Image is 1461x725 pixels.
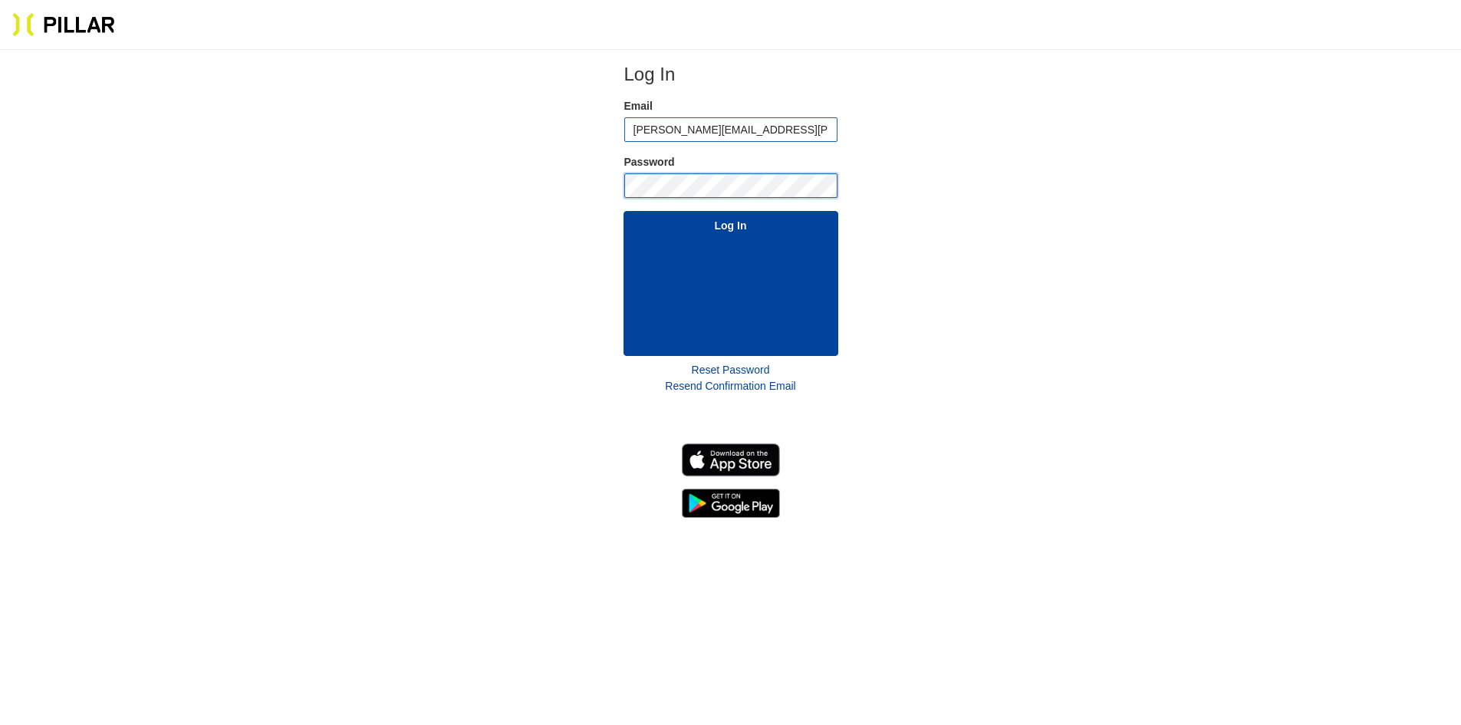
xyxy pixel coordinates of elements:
a: Resend Confirmation Email [665,380,795,392]
a: Reset Password [692,364,770,376]
label: Email [624,98,837,114]
img: Download on the App Store [682,443,780,476]
button: Log In [624,211,838,356]
label: Password [624,154,837,170]
h2: Log In [624,63,837,86]
img: Get it on Google Play [682,489,780,518]
img: Pillar Technologies [12,12,115,37]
